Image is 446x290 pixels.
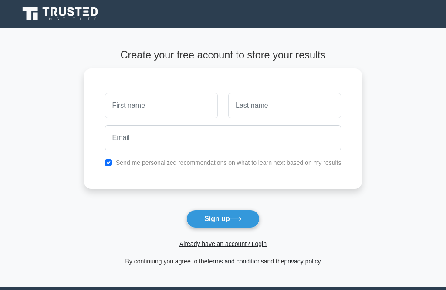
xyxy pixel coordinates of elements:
button: Sign up [186,210,260,228]
a: Already have an account? Login [179,240,267,247]
h4: Create your free account to store your results [84,49,362,61]
input: First name [105,93,218,118]
div: By continuing you agree to the and the [79,256,368,266]
a: terms and conditions [208,258,264,265]
input: Email [105,125,341,150]
input: Last name [228,93,341,118]
a: privacy policy [284,258,321,265]
label: Send me personalized recommendations on what to learn next based on my results [116,159,341,166]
